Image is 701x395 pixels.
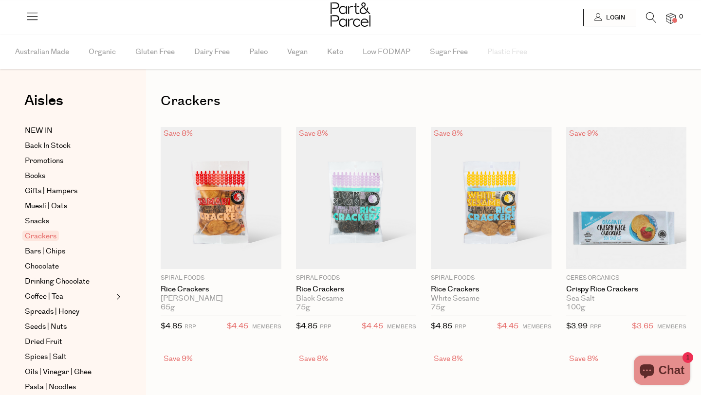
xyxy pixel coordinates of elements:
[24,93,63,118] a: Aisles
[161,274,281,283] p: Spiral Foods
[25,351,113,363] a: Spices | Salt
[363,35,410,69] span: Low FODMAP
[430,35,468,69] span: Sugar Free
[287,35,308,69] span: Vegan
[632,320,653,333] span: $3.65
[657,323,686,330] small: MEMBERS
[296,303,310,312] span: 75g
[25,381,113,393] a: Pasta | Noodles
[25,246,65,257] span: Bars | Chips
[387,323,416,330] small: MEMBERS
[25,170,113,182] a: Books
[566,127,601,140] div: Save 9%
[566,274,687,283] p: Ceres Organics
[497,320,518,333] span: $4.45
[25,261,113,272] a: Chocolate
[25,276,113,287] a: Drinking Chocolate
[455,323,466,330] small: RRP
[24,90,63,111] span: Aisles
[631,356,693,387] inbox-online-store-chat: Shopify online store chat
[161,285,281,294] a: Rice Crackers
[184,323,196,330] small: RRP
[296,285,417,294] a: Rice Crackers
[296,352,331,365] div: Save 8%
[25,276,90,287] span: Drinking Chocolate
[566,321,588,331] span: $3.99
[227,320,248,333] span: $4.45
[583,9,636,26] a: Login
[25,336,113,348] a: Dried Fruit
[161,90,686,112] h1: Crackers
[604,14,625,22] span: Login
[25,215,113,227] a: Snacks
[431,352,466,365] div: Save 8%
[566,352,601,365] div: Save 8%
[296,127,331,140] div: Save 8%
[25,321,113,333] a: Seeds | Nuts
[431,321,452,331] span: $4.85
[25,336,62,348] span: Dried Fruit
[25,231,113,242] a: Crackers
[194,35,230,69] span: Dairy Free
[25,366,113,378] a: Oils | Vinegar | Ghee
[161,127,196,140] div: Save 8%
[431,294,552,303] div: White Sesame
[25,381,76,393] span: Pasta | Noodles
[320,323,331,330] small: RRP
[362,320,383,333] span: $4.45
[161,303,175,312] span: 65g
[89,35,116,69] span: Organic
[566,285,687,294] a: Crispy Rice Crackers
[22,231,59,241] span: Crackers
[25,321,67,333] span: Seeds | Nuts
[590,323,601,330] small: RRP
[522,323,552,330] small: MEMBERS
[15,35,69,69] span: Australian Made
[296,321,317,331] span: $4.85
[25,366,92,378] span: Oils | Vinegar | Ghee
[161,294,281,303] div: [PERSON_NAME]
[25,155,63,167] span: Promotions
[252,323,281,330] small: MEMBERS
[161,321,182,331] span: $4.85
[25,261,59,272] span: Chocolate
[25,291,63,303] span: Coffee | Tea
[25,140,113,152] a: Back In Stock
[25,125,113,137] a: NEW IN
[666,13,676,23] a: 0
[25,306,79,318] span: Spreads | Honey
[431,127,552,269] img: Rice Crackers
[566,294,687,303] div: Sea Salt
[431,127,466,140] div: Save 8%
[327,35,343,69] span: Keto
[25,185,77,197] span: Gifts | Hampers
[25,125,53,137] span: NEW IN
[161,127,281,269] img: Rice Crackers
[677,13,685,21] span: 0
[25,351,67,363] span: Spices | Salt
[296,274,417,283] p: Spiral Foods
[25,291,113,303] a: Coffee | Tea
[25,200,113,212] a: Muesli | Oats
[331,2,370,27] img: Part&Parcel
[296,294,417,303] div: Black Sesame
[25,185,113,197] a: Gifts | Hampers
[161,352,196,365] div: Save 9%
[431,303,445,312] span: 75g
[25,306,113,318] a: Spreads | Honey
[431,274,552,283] p: Spiral Foods
[25,246,113,257] a: Bars | Chips
[25,170,45,182] span: Books
[566,127,687,269] img: Crispy Rice Crackers
[566,303,585,312] span: 100g
[25,140,71,152] span: Back In Stock
[487,35,527,69] span: Plastic Free
[135,35,175,69] span: Gluten Free
[25,155,113,167] a: Promotions
[25,200,67,212] span: Muesli | Oats
[114,291,121,303] button: Expand/Collapse Coffee | Tea
[249,35,268,69] span: Paleo
[431,285,552,294] a: Rice Crackers
[296,127,417,269] img: Rice Crackers
[25,215,49,227] span: Snacks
